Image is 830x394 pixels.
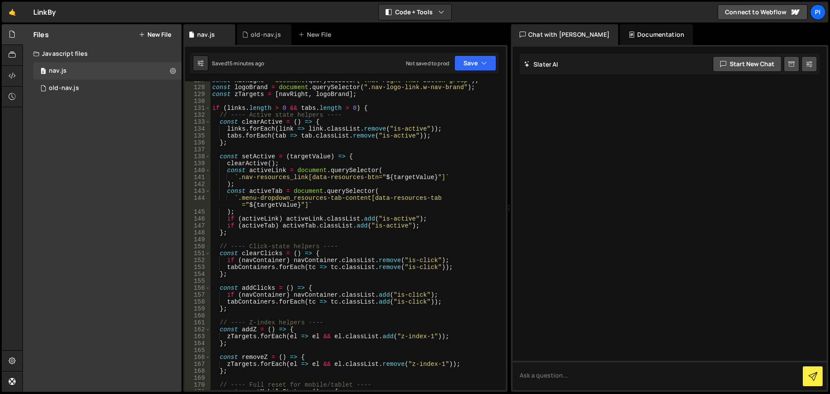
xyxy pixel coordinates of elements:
[185,381,211,388] div: 170
[185,160,211,167] div: 139
[185,375,211,381] div: 169
[185,98,211,105] div: 130
[185,285,211,291] div: 156
[185,326,211,333] div: 162
[713,56,782,72] button: Start new chat
[185,319,211,326] div: 161
[33,30,49,39] h2: Files
[185,125,211,132] div: 134
[185,361,211,368] div: 167
[185,188,211,195] div: 143
[511,24,618,45] div: Chat with [PERSON_NAME]
[185,222,211,229] div: 147
[185,264,211,271] div: 153
[810,4,826,20] a: Pi
[185,250,211,257] div: 151
[454,55,496,71] button: Save
[185,215,211,222] div: 146
[185,243,211,250] div: 150
[185,167,211,174] div: 140
[185,333,211,340] div: 163
[33,62,182,80] div: 17098/47144.js
[524,60,559,68] h2: Slater AI
[251,30,281,39] div: old-nav.js
[185,146,211,153] div: 137
[185,153,211,160] div: 138
[185,119,211,125] div: 133
[185,105,211,112] div: 131
[227,60,264,67] div: 15 minutes ago
[185,84,211,91] div: 128
[298,30,335,39] div: New File
[185,195,211,208] div: 144
[185,298,211,305] div: 158
[620,24,693,45] div: Documentation
[33,80,182,97] div: 17098/47260.js
[379,4,451,20] button: Code + Tools
[185,208,211,215] div: 145
[23,45,182,62] div: Javascript files
[185,112,211,119] div: 132
[185,229,211,236] div: 148
[185,368,211,375] div: 168
[185,174,211,181] div: 141
[49,67,67,75] div: nav.js
[185,340,211,347] div: 164
[185,139,211,146] div: 136
[185,181,211,188] div: 142
[2,2,23,22] a: 🤙
[718,4,808,20] a: Connect to Webflow
[33,7,56,17] div: LinkBy
[197,30,215,39] div: nav.js
[212,60,264,67] div: Saved
[49,84,79,92] div: old-nav.js
[185,347,211,354] div: 165
[185,271,211,278] div: 154
[185,354,211,361] div: 166
[185,236,211,243] div: 149
[139,31,171,38] button: New File
[185,91,211,98] div: 129
[185,291,211,298] div: 157
[41,68,46,75] span: 0
[406,60,449,67] div: Not saved to prod
[185,278,211,285] div: 155
[185,305,211,312] div: 159
[185,312,211,319] div: 160
[185,257,211,264] div: 152
[185,132,211,139] div: 135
